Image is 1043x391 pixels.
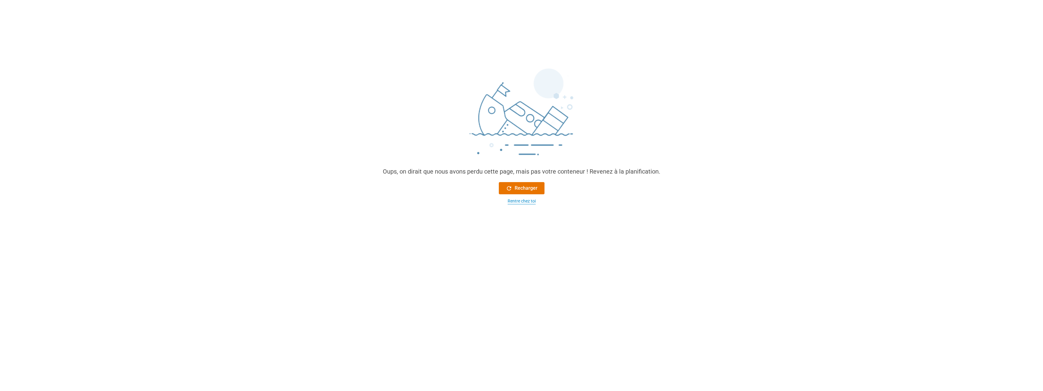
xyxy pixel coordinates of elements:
[515,185,537,192] font: Recharger
[499,198,544,204] button: Rentre chez toi
[499,182,544,194] button: Recharger
[508,198,536,204] div: Rentre chez toi
[430,66,613,167] img: sinking_ship.png
[383,167,660,176] div: Oups, on dirait que nous avons perdu cette page, mais pas votre conteneur ! Revenez à la planific...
